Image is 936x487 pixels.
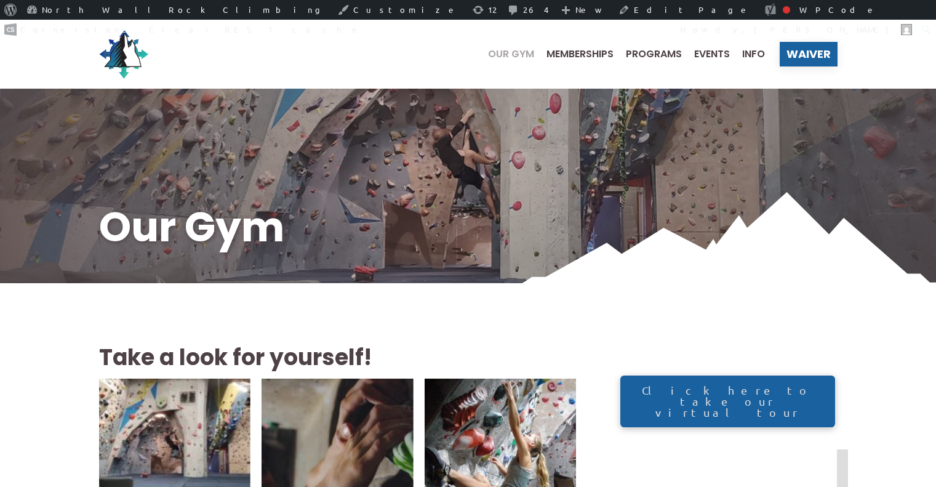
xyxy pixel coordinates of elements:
[488,49,534,59] span: Our Gym
[546,49,614,59] span: Memberships
[620,376,834,428] a: Click here to take our virtual tour
[754,24,897,34] span: [PERSON_NAME]
[694,49,730,59] span: Events
[676,20,917,39] a: Howdy,[PERSON_NAME]
[534,49,614,59] a: Memberships
[742,49,765,59] span: Info
[476,49,534,59] a: Our Gym
[780,42,838,66] a: Waiver
[783,6,790,14] div: Focus keyphrase not set
[730,49,765,59] a: Info
[682,49,730,59] a: Events
[633,385,823,418] span: Click here to take our virtual tour
[614,49,682,59] a: Programs
[141,20,371,39] a: Clear REST cache
[626,49,682,59] span: Programs
[786,49,831,60] span: Waiver
[99,30,148,79] img: North Wall Logo
[99,342,577,373] h2: Take a look for yourself!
